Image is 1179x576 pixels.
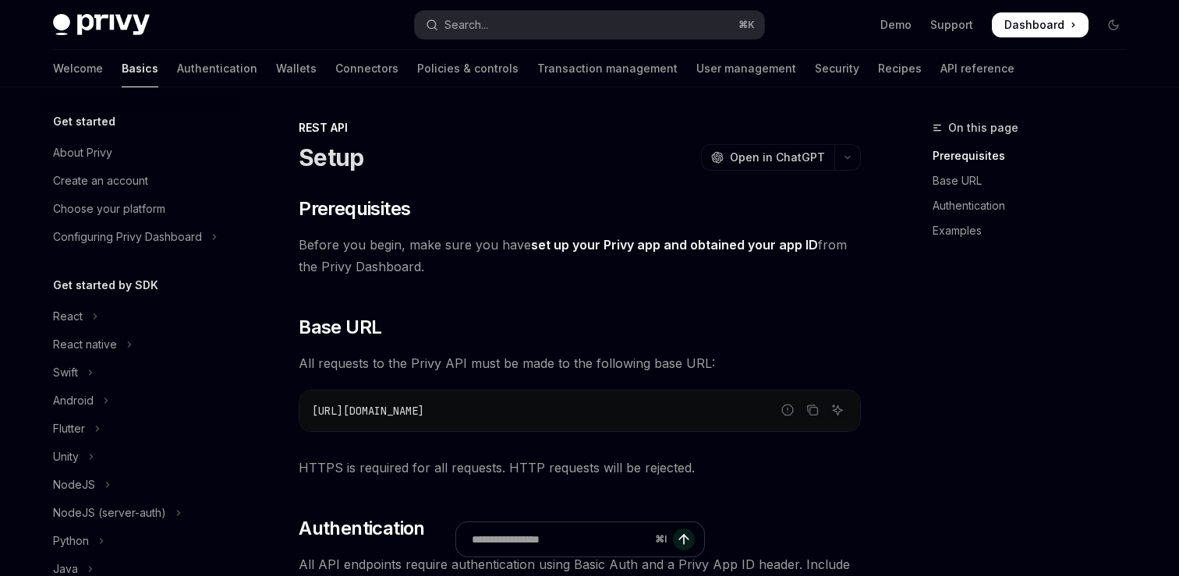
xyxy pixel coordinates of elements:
[41,359,240,387] button: Toggle Swift section
[53,200,165,218] div: Choose your platform
[701,144,834,171] button: Open in ChatGPT
[933,218,1138,243] a: Examples
[299,234,861,277] span: Before you begin, make sure you have from the Privy Dashboard.
[777,400,798,420] button: Report incorrect code
[933,193,1138,218] a: Authentication
[53,14,150,36] img: dark logo
[41,415,240,443] button: Toggle Flutter section
[53,143,112,162] div: About Privy
[53,363,78,382] div: Swift
[738,19,755,31] span: ⌘ K
[41,139,240,167] a: About Privy
[122,50,158,87] a: Basics
[940,50,1014,87] a: API reference
[730,150,825,165] span: Open in ChatGPT
[880,17,912,33] a: Demo
[815,50,859,87] a: Security
[177,50,257,87] a: Authentication
[41,443,240,471] button: Toggle Unity section
[417,50,519,87] a: Policies & controls
[531,237,818,253] a: set up your Privy app and obtained your app ID
[53,228,202,246] div: Configuring Privy Dashboard
[41,223,240,251] button: Toggle Configuring Privy Dashboard section
[992,12,1089,37] a: Dashboard
[472,522,649,557] input: Ask a question...
[53,335,117,354] div: React native
[299,315,381,340] span: Base URL
[827,400,848,420] button: Ask AI
[537,50,678,87] a: Transaction management
[299,516,425,541] span: Authentication
[53,276,158,295] h5: Get started by SDK
[53,171,148,190] div: Create an account
[53,475,95,494] div: NodeJS
[933,143,1138,168] a: Prerequisites
[1101,12,1126,37] button: Toggle dark mode
[1004,17,1064,33] span: Dashboard
[933,168,1138,193] a: Base URL
[276,50,317,87] a: Wallets
[299,120,861,136] div: REST API
[415,11,764,39] button: Open search
[312,404,424,418] span: [URL][DOMAIN_NAME]
[335,50,398,87] a: Connectors
[299,196,410,221] span: Prerequisites
[299,352,861,374] span: All requests to the Privy API must be made to the following base URL:
[930,17,973,33] a: Support
[673,528,695,550] button: Send message
[299,457,861,479] span: HTTPS is required for all requests. HTTP requests will be rejected.
[41,471,240,499] button: Toggle NodeJS section
[41,527,240,555] button: Toggle Python section
[41,167,240,195] a: Create an account
[802,400,823,420] button: Copy the contents from the code block
[53,419,85,438] div: Flutter
[299,143,363,171] h1: Setup
[53,391,94,410] div: Android
[41,195,240,223] a: Choose your platform
[948,118,1018,137] span: On this page
[41,302,240,330] button: Toggle React section
[41,387,240,415] button: Toggle Android section
[696,50,796,87] a: User management
[41,499,240,527] button: Toggle NodeJS (server-auth) section
[53,447,79,466] div: Unity
[53,50,103,87] a: Welcome
[53,307,83,326] div: React
[444,16,488,34] div: Search...
[41,330,240,359] button: Toggle React native section
[53,112,115,131] h5: Get started
[53,504,166,522] div: NodeJS (server-auth)
[53,532,89,550] div: Python
[878,50,922,87] a: Recipes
